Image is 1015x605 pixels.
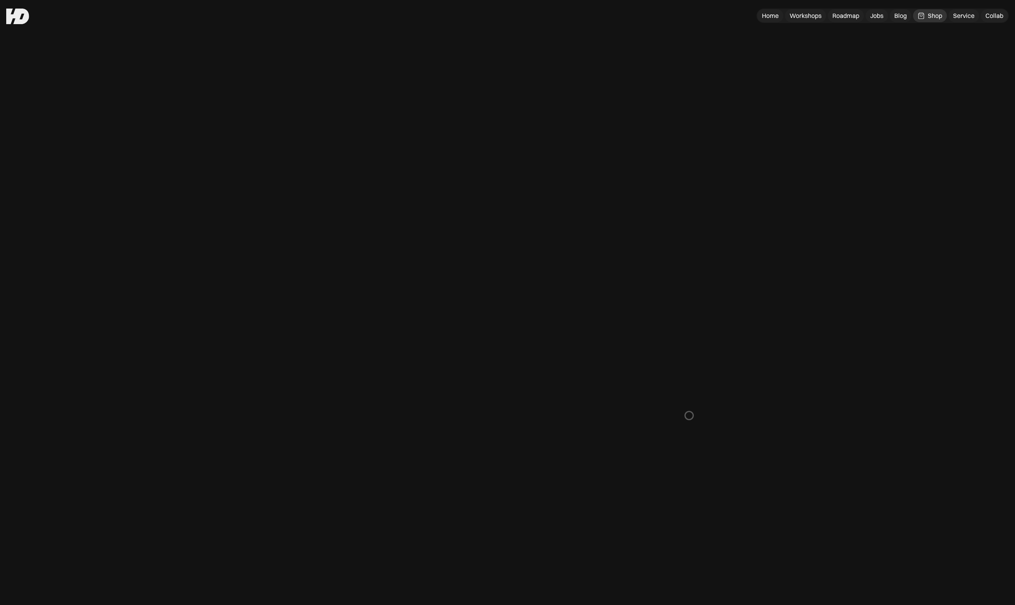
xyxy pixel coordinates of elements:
a: Roadmap [828,9,864,22]
a: Jobs [865,9,888,22]
a: Shop [913,9,947,22]
a: Home [757,9,783,22]
div: Home [762,12,779,20]
a: Blog [890,9,911,22]
div: Roadmap [832,12,859,20]
div: Collab [985,12,1003,20]
a: Workshops [785,9,826,22]
div: Blog [894,12,907,20]
div: Shop [928,12,942,20]
div: Service [953,12,975,20]
div: Jobs [870,12,883,20]
a: Collab [981,9,1008,22]
div: Workshops [790,12,821,20]
a: Service [948,9,979,22]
